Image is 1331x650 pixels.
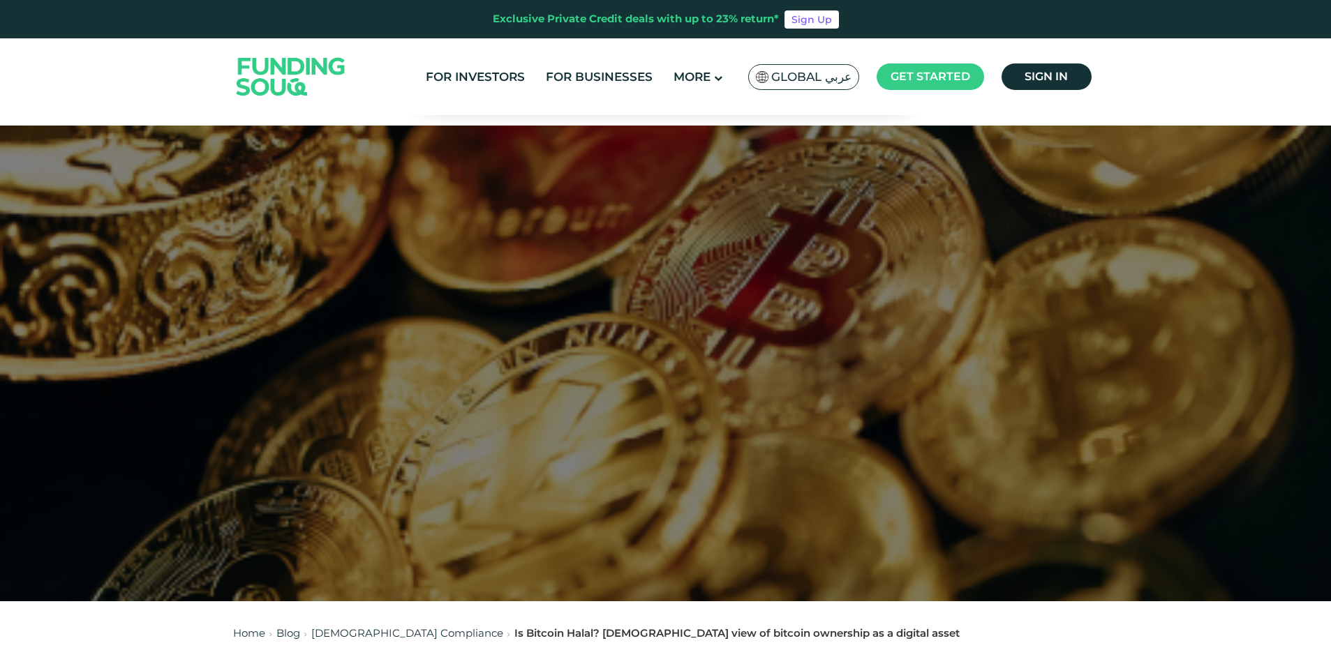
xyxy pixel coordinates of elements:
a: [DEMOGRAPHIC_DATA] Compliance [311,626,503,640]
a: Blog [276,626,300,640]
a: Sign Up [785,10,839,29]
a: For Businesses [542,66,656,89]
span: Sign in [1025,70,1068,83]
a: For Investors [422,66,528,89]
img: SA Flag [756,71,768,83]
a: Home [233,626,265,640]
img: Logo [223,41,359,112]
span: More [674,70,711,84]
span: Get started [891,70,970,83]
span: Global عربي [771,69,852,85]
div: Is Bitcoin Halal? [DEMOGRAPHIC_DATA] view of bitcoin ownership as a digital asset [514,626,960,642]
a: Sign in [1002,63,1092,90]
div: Exclusive Private Credit deals with up to 23% return* [493,11,779,27]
